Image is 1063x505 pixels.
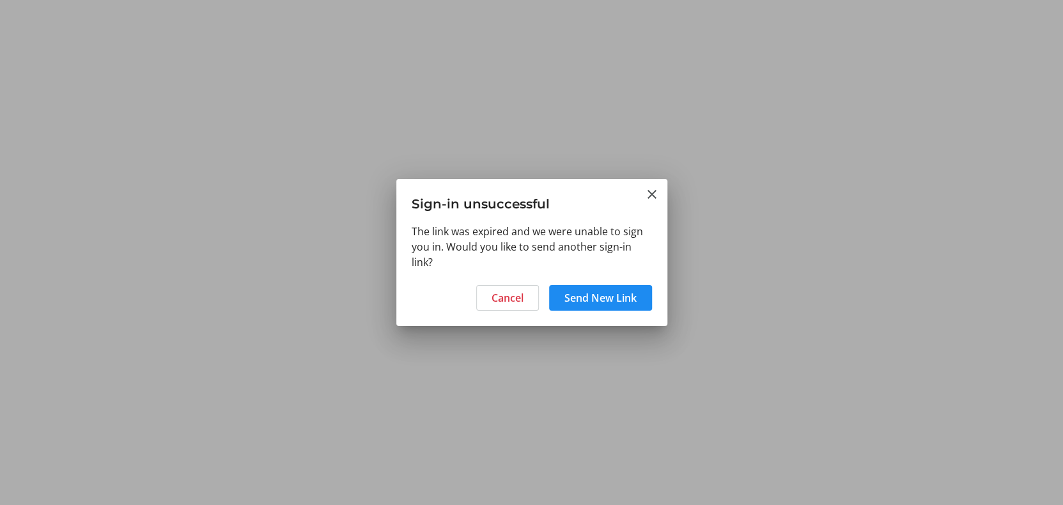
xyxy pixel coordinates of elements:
[396,179,667,223] h3: Sign-in unsuccessful
[549,285,652,311] button: Send New Link
[476,285,539,311] button: Cancel
[396,224,667,277] div: The link was expired and we were unable to sign you in. Would you like to send another sign-in link?
[564,290,637,306] span: Send New Link
[644,187,660,202] button: Close
[492,290,524,306] span: Cancel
